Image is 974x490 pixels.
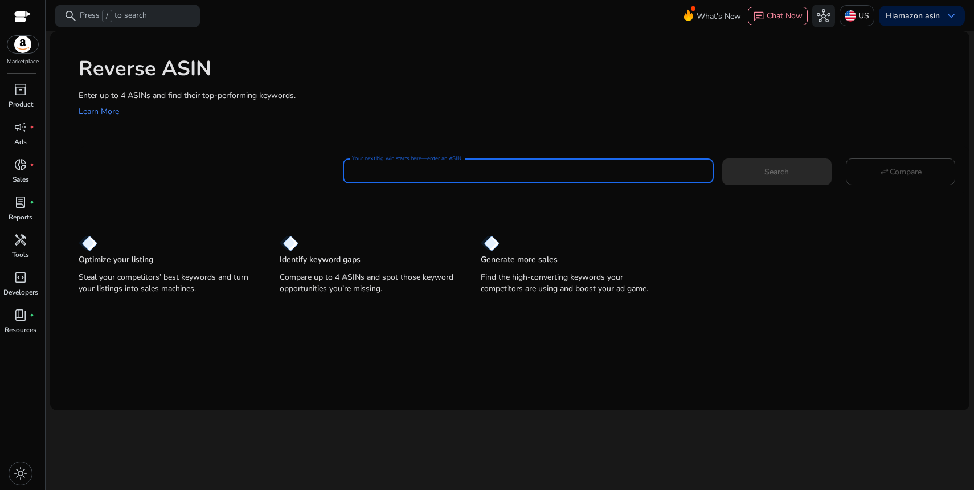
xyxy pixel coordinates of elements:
[13,174,29,185] p: Sales
[79,254,153,266] p: Optimize your listing
[352,154,461,162] mat-label: Your next big win starts here—enter an ASIN
[79,235,97,251] img: diamond.svg
[7,58,39,66] p: Marketplace
[280,235,298,251] img: diamond.svg
[280,254,361,266] p: Identify keyword gaps
[3,287,38,297] p: Developers
[894,10,940,21] b: amazon asin
[79,272,257,295] p: Steal your competitors’ best keywords and turn your listings into sales machines.
[944,9,958,23] span: keyboard_arrow_down
[80,10,147,22] p: Press to search
[817,9,830,23] span: hub
[886,12,940,20] p: Hi
[12,250,29,260] p: Tools
[102,10,112,22] span: /
[812,5,835,27] button: hub
[14,158,27,171] span: donut_small
[481,272,659,295] p: Find the high-converting keywords your competitors are using and boost your ad game.
[9,212,32,222] p: Reports
[280,272,458,295] p: Compare up to 4 ASINs and spot those keyword opportunities you’re missing.
[14,271,27,284] span: code_blocks
[64,9,77,23] span: search
[79,89,958,101] p: Enter up to 4 ASINs and find their top-performing keywords.
[7,36,38,53] img: amazon.svg
[767,10,803,21] span: Chat Now
[5,325,36,335] p: Resources
[9,99,33,109] p: Product
[14,195,27,209] span: lab_profile
[79,106,119,117] a: Learn More
[30,313,34,317] span: fiber_manual_record
[14,233,27,247] span: handyman
[14,467,27,480] span: light_mode
[845,10,856,22] img: us.svg
[697,6,741,26] span: What's New
[30,200,34,205] span: fiber_manual_record
[14,120,27,134] span: campaign
[79,56,958,81] h1: Reverse ASIN
[481,254,558,266] p: Generate more sales
[14,308,27,322] span: book_4
[748,7,808,25] button: chatChat Now
[858,6,869,26] p: US
[14,137,27,147] p: Ads
[14,83,27,96] span: inventory_2
[481,235,500,251] img: diamond.svg
[30,162,34,167] span: fiber_manual_record
[30,125,34,129] span: fiber_manual_record
[753,11,764,22] span: chat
